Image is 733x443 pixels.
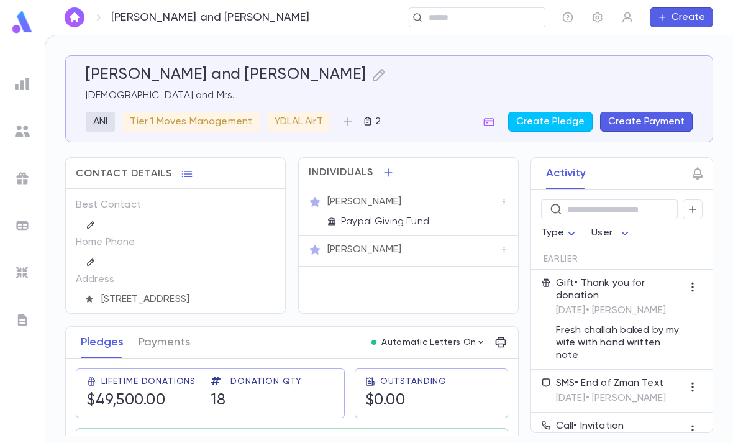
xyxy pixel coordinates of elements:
[541,221,580,245] div: Type
[556,420,683,432] p: Call • Invitation
[15,76,30,91] img: reports_grey.c525e4749d1bce6a11f5fe2a8de1b229.svg
[139,327,190,358] button: Payments
[130,116,252,128] p: Tier 1 Moves Management
[86,66,366,84] h5: [PERSON_NAME] and [PERSON_NAME]
[86,112,115,132] div: ANI
[76,195,147,215] p: Best Contact
[591,228,612,238] span: User
[86,391,196,410] h5: $49,500.00
[81,327,124,358] button: Pledges
[15,124,30,139] img: students_grey.60c7aba0da46da39d6d829b817ac14fc.svg
[556,304,683,317] p: [DATE] • [PERSON_NAME]
[86,89,693,102] p: [DEMOGRAPHIC_DATA] and Mrs.
[341,216,429,228] p: Paypal Giving Fund
[15,313,30,327] img: letters_grey.7941b92b52307dd3b8a917253454ce1c.svg
[309,167,373,179] span: Individuals
[381,337,476,347] p: Automatic Letters On
[544,254,578,264] span: Earlier
[211,391,302,410] h5: 18
[508,112,593,132] button: Create Pledge
[366,334,491,351] button: Automatic Letters On
[365,391,447,410] h5: $0.00
[327,244,401,256] p: [PERSON_NAME]
[101,377,196,386] span: Lifetime Donations
[556,392,666,404] p: [DATE] • [PERSON_NAME]
[556,324,683,362] p: Fresh challah baked by my wife with hand written note
[15,171,30,186] img: campaigns_grey.99e729a5f7ee94e3726e6486bddda8f1.svg
[96,293,276,306] span: [STREET_ADDRESS]
[230,377,302,386] span: Donation Qty
[267,112,330,132] div: YDLAL AirT
[10,10,35,34] img: logo
[111,11,310,24] p: [PERSON_NAME] and [PERSON_NAME]
[358,112,386,132] button: 2
[591,221,632,245] div: User
[650,7,713,27] button: Create
[76,168,172,180] span: Contact Details
[380,377,447,386] span: Outstanding
[15,265,30,280] img: imports_grey.530a8a0e642e233f2baf0ef88e8c9fcb.svg
[122,112,260,132] div: Tier 1 Moves Management
[76,270,147,290] p: Address
[541,228,565,238] span: Type
[600,112,693,132] button: Create Payment
[546,158,586,189] button: Activity
[67,12,82,22] img: home_white.a664292cf8c1dea59945f0da9f25487c.svg
[556,377,666,390] p: SMS • End of Zman Text
[15,218,30,233] img: batches_grey.339ca447c9d9533ef1741baa751efc33.svg
[373,116,381,128] p: 2
[76,308,147,328] p: Account ID
[556,277,683,302] p: Gift • Thank you for donation
[327,196,401,208] p: [PERSON_NAME]
[275,116,323,128] p: YDLAL AirT
[76,232,147,252] p: Home Phone
[93,116,107,128] p: ANI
